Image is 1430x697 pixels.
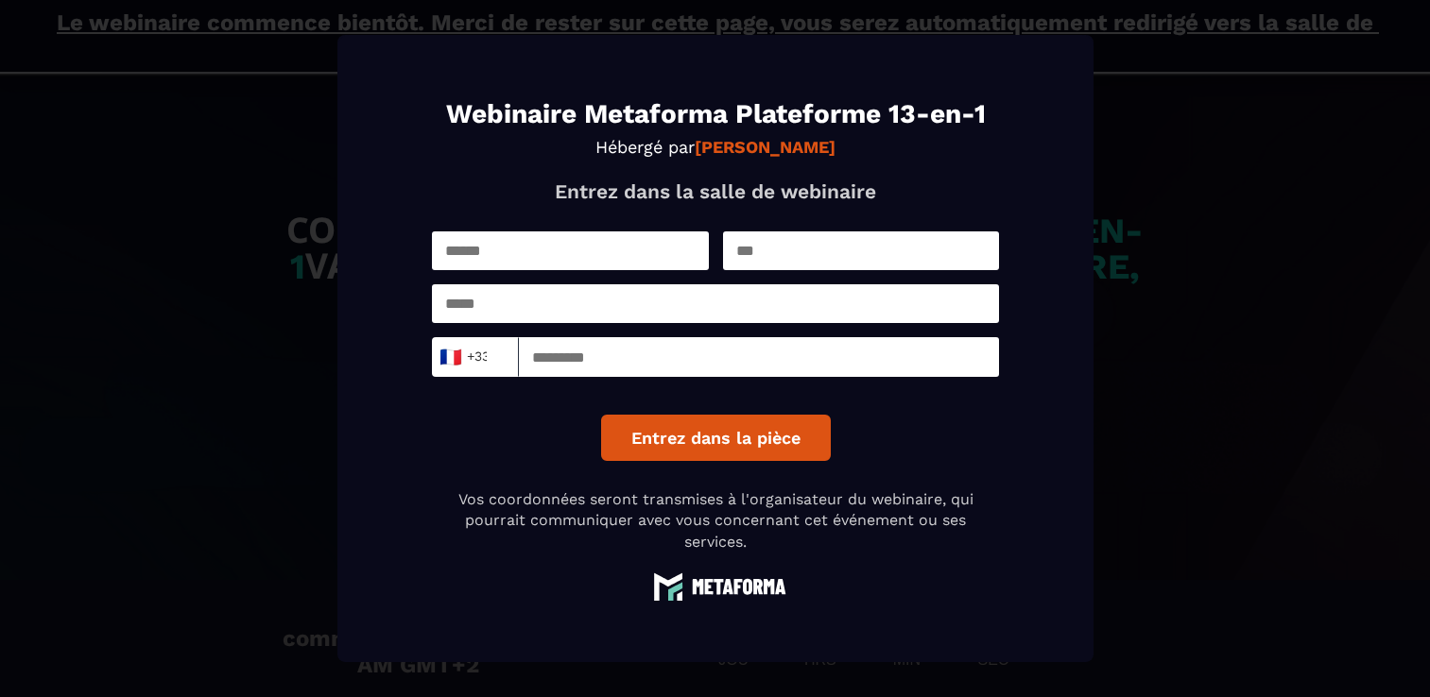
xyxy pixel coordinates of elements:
button: Entrez dans la pièce [600,415,830,461]
p: Vos coordonnées seront transmises à l'organisateur du webinaire, qui pourrait communiquer avec vo... [432,489,999,552]
input: Search for option [488,343,502,371]
div: Search for option [432,337,519,377]
span: +33 [443,344,483,370]
p: Hébergé par [432,137,999,157]
strong: [PERSON_NAME] [695,137,836,157]
p: Entrez dans la salle de webinaire [432,179,999,203]
img: logo [645,571,786,601]
span: 🇫🇷 [438,344,461,370]
h1: Webinaire Metaforma Plateforme 13-en-1 [432,101,999,127]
